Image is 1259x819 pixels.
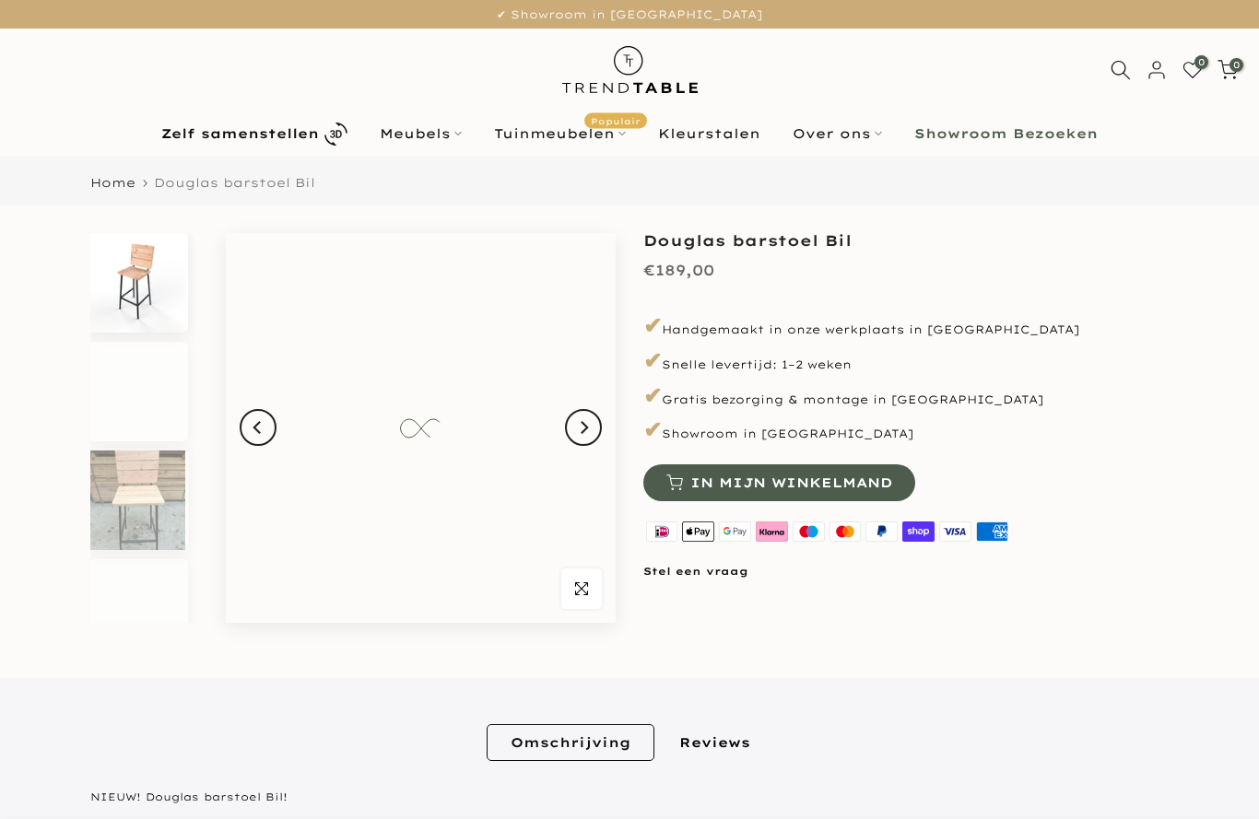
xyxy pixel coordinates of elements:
a: Kleurstalen [642,123,777,145]
img: american express [973,520,1010,544]
span: 0 [1230,58,1243,72]
span: ✔ [643,311,662,339]
div: €189,00 [643,257,714,284]
img: visa [937,520,974,544]
p: ✔ Showroom in [GEOGRAPHIC_DATA] [23,5,1236,25]
span: In mijn winkelmand [690,476,892,489]
a: 0 [1183,60,1203,80]
h1: Douglas barstoel Bil [643,233,1169,248]
b: Showroom Bezoeken [914,127,1098,140]
p: NIEUW! Douglas barstoel Bil! [90,789,1169,807]
img: shopify pay [900,520,937,544]
a: Omschrijving [487,724,654,761]
p: Gratis bezorging & montage in [GEOGRAPHIC_DATA] [643,380,1169,412]
img: apple pay [680,520,717,544]
img: paypal [864,520,900,544]
a: Home [90,177,135,189]
p: Snelle levertijd: 1–2 weken [643,345,1169,377]
img: maestro [790,520,827,544]
span: Populair [584,113,647,129]
img: trend-table [549,29,711,111]
img: ideal [643,520,680,544]
span: ✔ [643,346,662,374]
p: Showroom in [GEOGRAPHIC_DATA] [643,415,1169,446]
a: Zelf samenstellen [146,118,364,150]
a: Showroom Bezoeken [899,123,1114,145]
img: master [827,520,864,544]
span: Douglas barstoel Bil [154,175,315,190]
span: ✔ [643,415,662,443]
span: 0 [1194,55,1208,69]
button: Next [565,409,602,446]
p: Handgemaakt in onze werkplaats in [GEOGRAPHIC_DATA] [643,310,1169,342]
button: Previous [240,409,277,446]
img: barstoel douglas bil voorkant [90,450,185,550]
span: ✔ [643,381,662,409]
img: google pay [717,520,754,544]
b: Zelf samenstellen [161,127,319,140]
a: 0 [1218,60,1238,80]
a: Reviews [655,724,774,761]
a: Stel een vraag [643,565,748,578]
a: Meubels [364,123,478,145]
a: TuinmeubelenPopulair [478,123,642,145]
a: Over ons [777,123,899,145]
img: klarna [753,520,790,544]
button: In mijn winkelmand [643,464,915,501]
